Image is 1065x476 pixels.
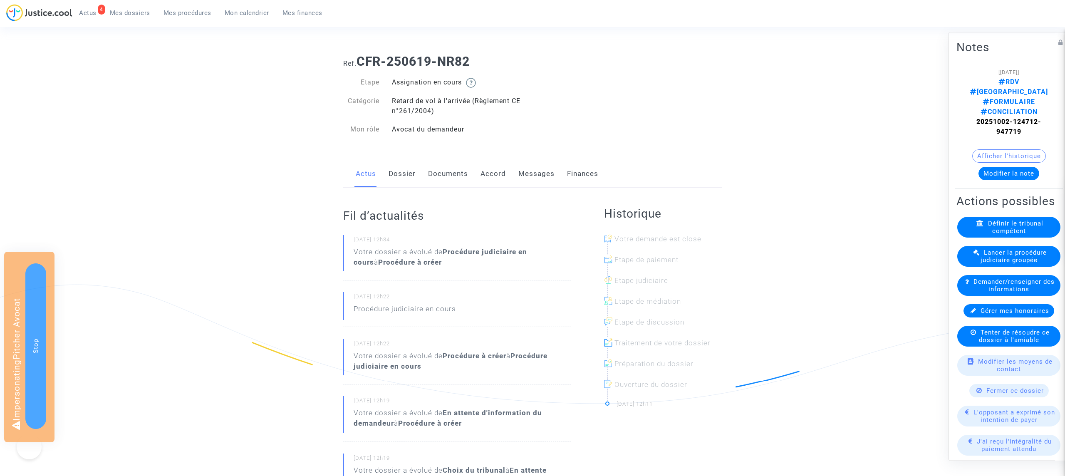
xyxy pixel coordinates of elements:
span: Actus [79,9,97,17]
div: Votre dossier a évolué de à [354,247,571,268]
span: Mes dossiers [110,9,150,17]
div: Assignation en cours [386,77,532,88]
small: [DATE] 12h19 [354,454,571,465]
a: Actus [356,160,376,188]
div: Retard de vol à l'arrivée (Règlement CE n°261/2004) [386,96,532,116]
div: Impersonating [4,252,54,442]
span: Gérer mes honoraires [981,307,1049,315]
span: L'opposant a exprimé son intention de payer [973,409,1055,424]
span: Définir le tribunal compétent [988,220,1043,235]
a: 4Actus [72,7,103,19]
button: Modifier la note [978,167,1039,180]
span: Ref. [343,59,357,67]
img: jc-logo.svg [6,4,72,21]
span: Stop [32,339,40,353]
h2: Notes [956,40,1061,55]
strong: 20251002-124712-947719 [976,118,1041,136]
a: Mes finances [276,7,329,19]
img: help.svg [466,78,476,88]
div: Votre dossier a évolué de à [354,408,571,429]
a: Mes procédures [157,7,218,19]
a: Messages [518,160,555,188]
p: Procédure judiciaire en cours [354,304,456,318]
button: Stop [25,263,46,429]
span: Demander/renseigner des informations [973,278,1055,293]
a: Accord [480,160,506,188]
div: Avocat du demandeur [386,124,532,134]
span: Mon calendrier [225,9,269,17]
a: Mes dossiers [103,7,157,19]
small: [DATE] 12h22 [354,293,571,304]
span: CONCILIATION [981,108,1038,116]
span: Mes procédures [163,9,211,17]
a: Documents [428,160,468,188]
span: [GEOGRAPHIC_DATA] [970,88,1048,96]
div: 4 [98,5,105,15]
div: Etape [337,77,386,88]
iframe: Help Scout Beacon - Open [17,434,42,459]
b: Procédure à créer [443,352,506,360]
span: Modifier les moyens de contact [978,358,1053,373]
span: Fermer ce dossier [986,387,1044,394]
span: [[DATE]] [998,69,1019,75]
span: FORMULAIRE [983,98,1035,106]
b: CFR-250619-NR82 [357,54,470,69]
span: Tenter de résoudre ce dossier à l'amiable [979,329,1050,344]
div: Mon rôle [337,124,386,134]
small: [DATE] 12h34 [354,236,571,247]
h2: Fil d’actualités [343,208,571,223]
b: Procédure judiciaire en cours [354,352,547,370]
b: Procédure à créer [378,258,442,266]
b: Procédure à créer [398,419,462,427]
a: Mon calendrier [218,7,276,19]
small: [DATE] 12h19 [354,397,571,408]
span: Lancer la procédure judiciaire groupée [981,249,1047,264]
h2: Historique [604,206,722,221]
div: Votre dossier a évolué de à [354,351,571,372]
span: Votre demande est close [614,235,701,243]
a: Finances [567,160,598,188]
a: Dossier [389,160,416,188]
small: [DATE] 12h22 [354,340,571,351]
b: Procédure judiciaire en cours [354,248,527,266]
span: Mes finances [282,9,322,17]
span: J'ai reçu l'intégralité du paiement attendu [977,438,1052,453]
b: En attente d'information du demandeur [354,409,542,427]
button: Afficher l'historique [972,149,1046,163]
span: RDV [998,78,1019,86]
div: Catégorie [337,96,386,116]
h2: Actions possibles [956,194,1061,208]
b: Choix du tribunal [443,466,505,474]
